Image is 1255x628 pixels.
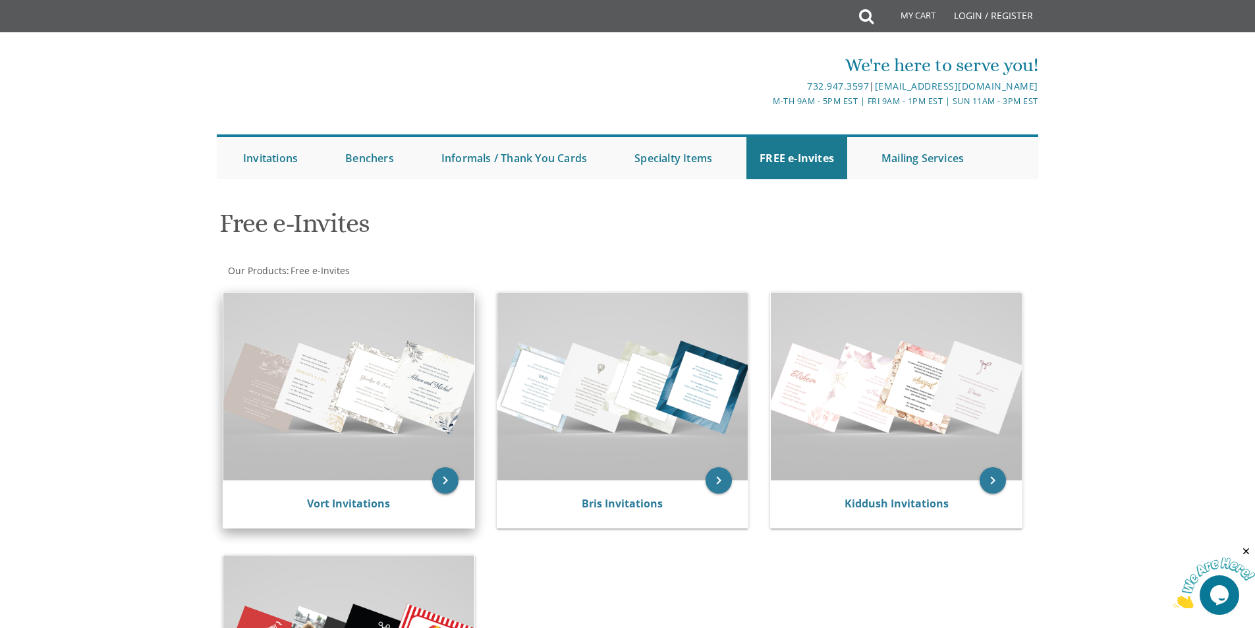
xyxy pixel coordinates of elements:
a: Benchers [332,137,407,179]
img: Bris Invitations [497,293,748,480]
div: M-Th 9am - 5pm EST | Fri 9am - 1pm EST | Sun 11am - 3pm EST [491,94,1038,108]
a: keyboard_arrow_right [980,467,1006,494]
a: Invitations [230,137,311,179]
h1: Free e-Invites [219,209,757,248]
span: Free e-Invites [291,264,350,277]
a: Specialty Items [621,137,725,179]
a: FREE e-Invites [746,137,847,179]
img: Vort Invitations [223,293,474,480]
a: Our Products [227,264,287,277]
a: Informals / Thank You Cards [428,137,600,179]
div: We're here to serve you! [491,52,1038,78]
a: keyboard_arrow_right [432,467,459,494]
a: Kiddush Invitations [845,496,949,511]
a: My Cart [872,1,945,34]
div: | [491,78,1038,94]
img: Kiddush Invitations [771,293,1022,480]
a: Mailing Services [868,137,977,179]
a: 732.947.3597 [807,80,869,92]
a: Free e-Invites [289,264,350,277]
a: Vort Invitations [307,496,390,511]
a: keyboard_arrow_right [706,467,732,494]
a: [EMAIL_ADDRESS][DOMAIN_NAME] [875,80,1038,92]
a: Bris Invitations [582,496,663,511]
div: : [217,264,628,277]
iframe: chat widget [1173,546,1255,608]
